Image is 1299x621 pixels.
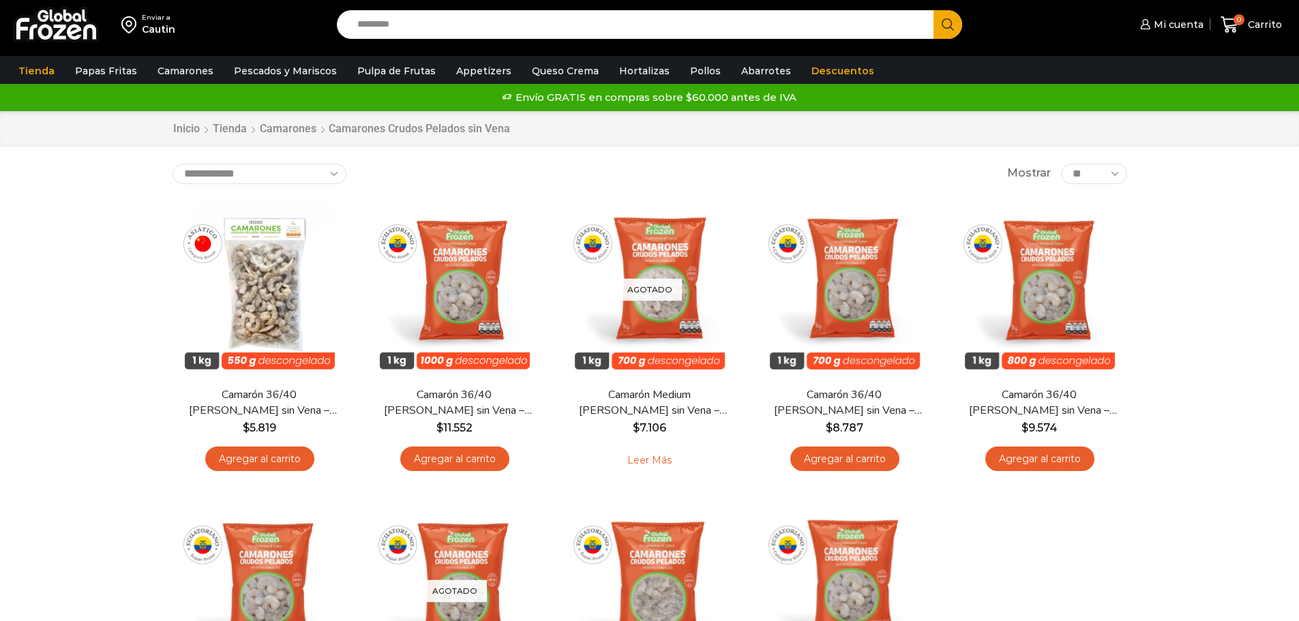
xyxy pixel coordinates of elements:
a: Camarón 36/40 [PERSON_NAME] sin Vena – Bronze – Caja 10 kg [181,387,338,419]
bdi: 5.819 [243,421,276,434]
a: Pollos [683,58,728,84]
a: Pescados y Mariscos [227,58,344,84]
a: Inicio [173,121,200,137]
p: Agotado [618,278,682,301]
a: Agregar al carrito: “Camarón 36/40 Crudo Pelado sin Vena - Bronze - Caja 10 kg” [205,446,314,472]
span: 0 [1234,14,1244,25]
nav: Breadcrumb [173,121,510,137]
select: Pedido de la tienda [173,164,346,184]
a: Camarones [259,121,317,137]
a: Camarón 36/40 [PERSON_NAME] sin Vena – Super Prime – Caja 10 kg [376,387,533,419]
span: Mi cuenta [1150,18,1204,31]
span: Mostrar [1007,166,1051,181]
a: Queso Crema [525,58,606,84]
a: Abarrotes [734,58,798,84]
div: Cautin [142,22,175,36]
a: Camarón 36/40 [PERSON_NAME] sin Vena – Gold – Caja 10 kg [961,387,1118,419]
a: Descuentos [805,58,881,84]
a: Mi cuenta [1137,11,1204,38]
a: Camarón Medium [PERSON_NAME] sin Vena – Silver – Caja 10 kg [571,387,728,419]
a: Tienda [212,121,248,137]
a: Agregar al carrito: “Camarón 36/40 Crudo Pelado sin Vena - Silver - Caja 10 kg” [790,446,899,472]
a: 0 Carrito [1217,9,1285,41]
span: $ [436,421,443,434]
bdi: 9.574 [1021,421,1058,434]
span: $ [243,421,250,434]
div: Enviar a [142,13,175,22]
a: Camarones [151,58,220,84]
bdi: 11.552 [436,421,473,434]
span: $ [633,421,640,434]
bdi: 8.787 [826,421,863,434]
span: Carrito [1244,18,1282,31]
a: Pulpa de Frutas [350,58,443,84]
a: Leé más sobre “Camarón Medium Crudo Pelado sin Vena - Silver - Caja 10 kg” [606,446,693,475]
p: Agotado [423,579,487,602]
span: $ [1021,421,1028,434]
a: Papas Fritas [68,58,144,84]
img: address-field-icon.svg [121,13,142,36]
a: Tienda [12,58,61,84]
span: $ [826,421,833,434]
a: Agregar al carrito: “Camarón 36/40 Crudo Pelado sin Vena - Super Prime - Caja 10 kg” [400,446,509,472]
bdi: 7.106 [633,421,666,434]
a: Agregar al carrito: “Camarón 36/40 Crudo Pelado sin Vena - Gold - Caja 10 kg” [985,446,1094,472]
a: Camarón 36/40 [PERSON_NAME] sin Vena – Silver – Caja 10 kg [766,387,923,419]
button: Search button [934,10,962,39]
h1: Camarones Crudos Pelados sin Vena [329,122,510,135]
a: Hortalizas [612,58,676,84]
a: Appetizers [449,58,518,84]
